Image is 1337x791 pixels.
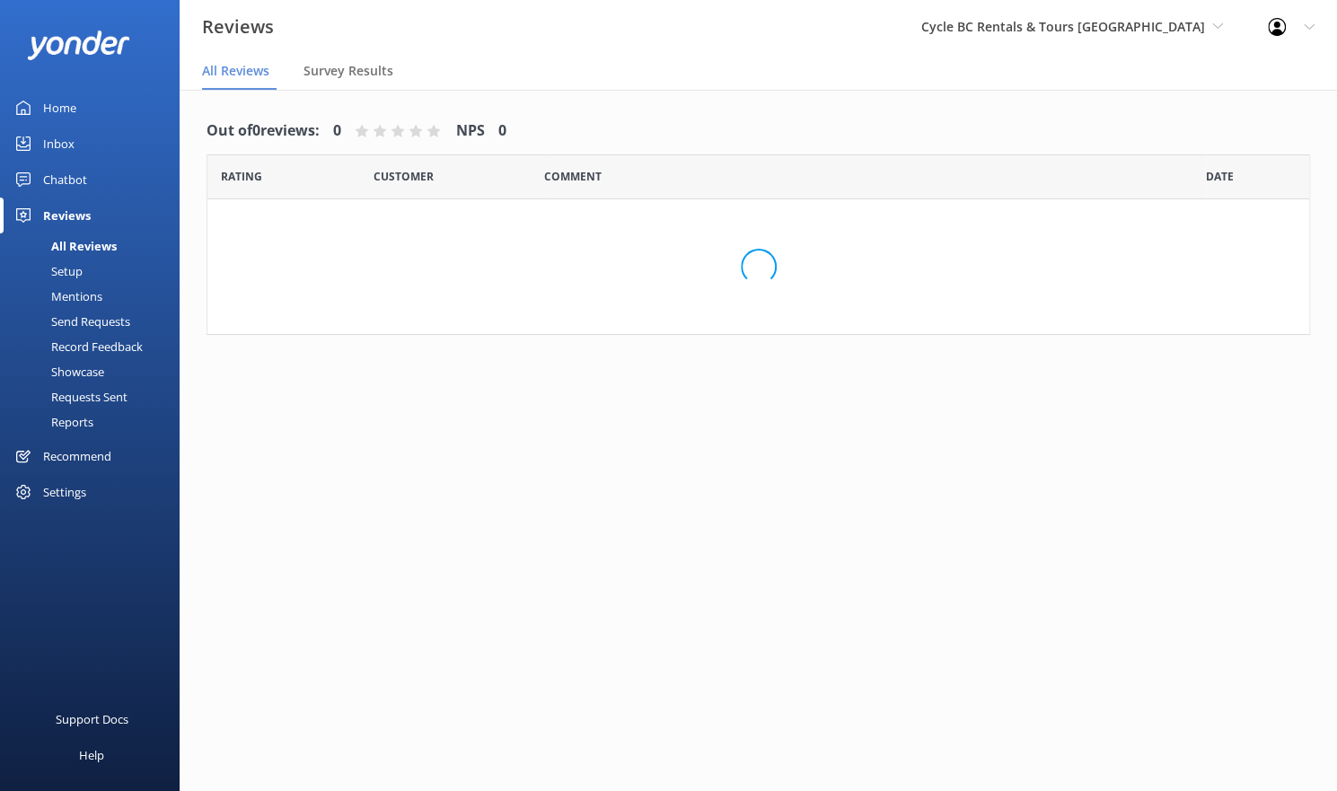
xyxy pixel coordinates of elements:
[43,162,87,198] div: Chatbot
[374,168,434,185] span: Date
[11,259,83,284] div: Setup
[43,126,75,162] div: Inbox
[498,119,506,143] h4: 0
[333,119,341,143] h4: 0
[43,198,91,233] div: Reviews
[11,334,180,359] a: Record Feedback
[11,233,180,259] a: All Reviews
[11,409,93,435] div: Reports
[11,233,117,259] div: All Reviews
[11,359,180,384] a: Showcase
[303,62,393,80] span: Survey Results
[11,384,128,409] div: Requests Sent
[43,438,111,474] div: Recommend
[11,409,180,435] a: Reports
[56,701,128,737] div: Support Docs
[202,62,269,80] span: All Reviews
[11,384,180,409] a: Requests Sent
[456,119,485,143] h4: NPS
[11,284,102,309] div: Mentions
[207,119,320,143] h4: Out of 0 reviews:
[221,168,262,185] span: Date
[43,90,76,126] div: Home
[11,359,104,384] div: Showcase
[544,168,602,185] span: Question
[202,13,274,41] h3: Reviews
[921,18,1205,35] span: Cycle BC Rentals & Tours [GEOGRAPHIC_DATA]
[11,309,130,334] div: Send Requests
[1206,168,1234,185] span: Date
[11,309,180,334] a: Send Requests
[11,284,180,309] a: Mentions
[11,334,143,359] div: Record Feedback
[11,259,180,284] a: Setup
[27,31,130,60] img: yonder-white-logo.png
[79,737,104,773] div: Help
[43,474,86,510] div: Settings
